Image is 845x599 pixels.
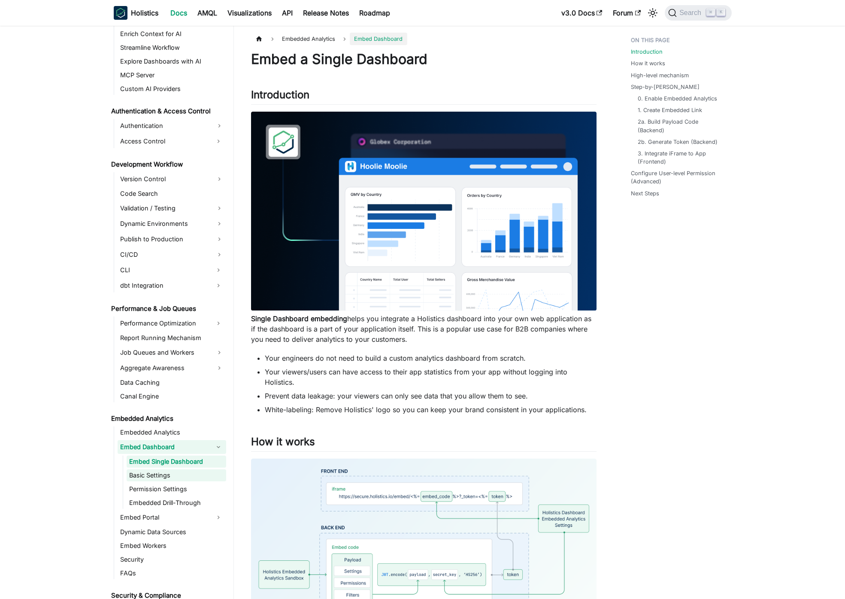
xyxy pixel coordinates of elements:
button: Expand sidebar category 'Performance Optimization' [211,316,226,330]
a: 1. Create Embedded Link [638,106,702,114]
img: Holistics [114,6,127,20]
li: Prevent data leakage: your viewers can only see data that you allow them to see. [265,391,597,401]
a: Embed Workers [118,540,226,552]
a: 0. Enable Embedded Analytics [638,94,717,103]
a: Embed Single Dashboard [127,456,226,468]
a: Basic Settings [127,469,226,481]
b: Holistics [131,8,158,18]
a: 3. Integrate iFrame to App (Frontend) [638,149,723,166]
a: API [277,6,298,20]
a: Validation / Testing [118,201,226,215]
button: Search (Command+K) [665,5,731,21]
a: Publish to Production [118,232,226,246]
a: Custom AI Providers [118,83,226,95]
a: Permission Settings [127,483,226,495]
a: AMQL [192,6,222,20]
a: 2a. Build Payload Code (Backend) [638,118,723,134]
a: Security [118,553,226,566]
a: Canal Engine [118,390,226,402]
button: Switch between dark and light mode (currently light mode) [646,6,660,20]
a: Report Running Mechanism [118,332,226,344]
li: Your viewers/users can have access to their app statistics from your app without logging into Hol... [265,367,597,387]
h2: Introduction [251,88,597,105]
a: Code Search [118,188,226,200]
strong: Single Dashboard embedding [251,314,347,323]
a: Streamline Workflow [118,42,226,54]
a: Access Control [118,134,211,148]
a: Embedded Analytics [118,426,226,438]
button: Expand sidebar category 'Access Control' [211,134,226,148]
a: CLI [118,263,211,277]
a: Home page [251,33,267,45]
a: Visualizations [222,6,277,20]
nav: Breadcrumbs [251,33,597,45]
a: Performance & Job Queues [109,303,226,315]
button: Expand sidebar category 'Embed Portal' [211,511,226,524]
button: Expand sidebar category 'dbt Integration' [211,279,226,292]
a: Development Workflow [109,158,226,170]
li: Your engineers do not need to build a custom analytics dashboard from scratch. [265,353,597,363]
a: How it works [631,59,665,67]
a: Authentication [118,119,226,133]
a: Release Notes [298,6,354,20]
a: 2b. Generate Token (Backend) [638,138,718,146]
a: Authentication & Access Control [109,105,226,117]
a: Data Caching [118,377,226,389]
img: Embedded Dashboard [251,112,597,311]
a: FAQs [118,567,226,579]
a: Embedded Drill-Through [127,497,226,509]
span: Embed Dashboard [350,33,407,45]
a: Version Control [118,172,226,186]
a: Job Queues and Workers [118,346,226,359]
nav: Docs sidebar [105,26,234,599]
a: Configure User-level Permission (Advanced) [631,169,727,185]
h2: How it works [251,435,597,452]
li: White-labeling: Remove Holistics' logo so you can keep your brand consistent in your applications. [265,404,597,415]
a: dbt Integration [118,279,211,292]
p: helps you integrate a Holistics dashboard into your own web application as if the dashboard is a ... [251,313,597,344]
kbd: ⌘ [706,9,715,16]
a: High-level mechanism [631,71,689,79]
a: CI/CD [118,248,226,261]
a: Aggregate Awareness [118,361,226,375]
a: Dynamic Environments [118,217,226,231]
a: Enrich Context for AI [118,28,226,40]
a: Performance Optimization [118,316,211,330]
a: Roadmap [354,6,395,20]
a: Embed Dashboard [118,440,211,454]
h1: Embed a Single Dashboard [251,51,597,68]
a: Step-by-[PERSON_NAME] [631,83,700,91]
button: Collapse sidebar category 'Embed Dashboard' [211,440,226,454]
a: HolisticsHolistics [114,6,158,20]
span: Search [677,9,706,17]
a: Next Steps [631,189,659,198]
a: Dynamic Data Sources [118,526,226,538]
span: Embedded Analytics [278,33,339,45]
a: v3.0 Docs [556,6,608,20]
kbd: K [717,9,725,16]
a: Embed Portal [118,511,211,524]
button: Expand sidebar category 'CLI' [211,263,226,277]
a: Docs [165,6,192,20]
a: MCP Server [118,69,226,81]
a: Embedded Analytics [109,413,226,425]
a: Explore Dashboards with AI [118,55,226,67]
a: Forum [608,6,646,20]
a: Introduction [631,48,663,56]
